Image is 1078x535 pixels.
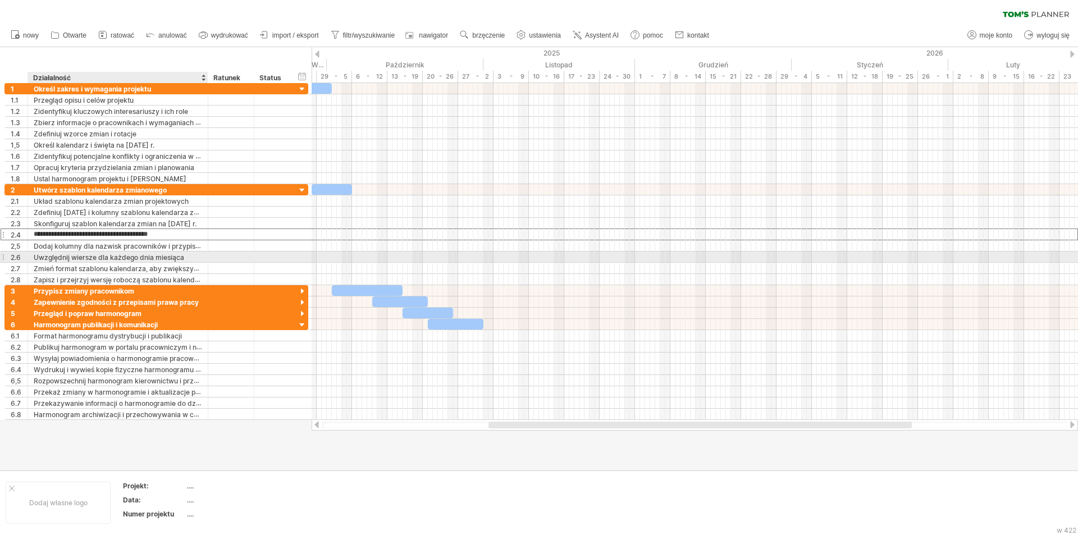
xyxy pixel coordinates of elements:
[257,28,322,43] a: import / eksport
[34,253,184,262] font: Uwzględnij wiersze dla każdego dnia miesiąca
[34,410,300,419] font: Harmonogram archiwizacji i przechowywania w celach ewidencyjnych i zgodności
[34,96,134,104] font: Przegląd opisu i celów projektu
[887,72,913,80] font: 19 - 25
[11,287,15,295] font: 3
[639,72,666,80] font: 1 - 7
[11,410,21,419] font: 6.8
[11,253,21,262] font: 2.6
[604,72,631,80] font: 24 - 30
[462,72,489,80] font: 27 - 2
[34,321,158,329] font: Harmonogram publikacji i komunikacji
[545,61,573,69] font: Listopad
[34,141,154,149] font: Określ kalendarz i święta na [DATE] r.
[343,31,395,39] font: filtr/wyszukiwanie
[922,72,949,80] font: 26 - 1
[11,377,21,385] font: 6,5
[11,107,20,116] font: 1.2
[34,298,199,307] font: Zapewnienie zgodności z przepisami prawa pracy
[34,208,209,217] font: Zdefiniuj [DATE] i kolumny szablonu kalendarza zmian
[745,72,772,80] font: 22 - 28
[34,376,282,385] font: Rozpowszechnij harmonogram kierownictwu i przełożonym w celu przeglądu
[211,31,248,39] font: wydrukować
[851,72,878,80] font: 12 - 18
[993,72,1020,80] font: 9 - 15
[497,72,524,80] font: 3 - 9
[543,49,560,57] font: 2025
[11,96,19,104] font: 1.1
[1036,31,1070,39] font: wyloguj się
[11,231,21,239] font: 2.4
[34,197,189,205] font: Układ szablonu kalendarza zmian projektowych
[11,186,15,194] font: 2
[34,275,231,284] font: Zapisz i przejrzyj wersję roboczą szablonu kalendarza zmian
[321,72,348,80] font: 29 - 5
[427,72,454,80] font: 20 - 26
[34,163,194,172] font: Opracuj kryteria przydzielania zmian i planowania
[857,61,883,69] font: Styczeń
[34,387,299,396] font: Przekaż zmiany w harmonogramie i aktualizacje pracownikom, których to dotyczy
[34,152,246,161] font: Zidentyfikuj potencjalne konflikty i ograniczenia w harmonogramie
[957,72,984,80] font: 2 - 8
[710,72,737,80] font: 15 - 21
[1006,61,1020,69] font: Luty
[628,28,666,43] a: pomoc
[11,321,15,329] font: 6
[980,31,1013,39] font: moje konto
[34,309,141,318] font: Przegląd i popraw harmonogram
[34,354,354,363] font: Wysyłaj powiadomienia o harmonogramie pracownikom za pośrednictwem poczty e-mail i SMS-ów
[674,72,701,80] font: 8 - 14
[48,28,90,43] a: Otwarte
[386,61,424,69] font: Październik
[34,175,186,183] font: Ustal harmonogram projektu i [PERSON_NAME]
[404,28,451,43] a: nawigator
[63,31,86,39] font: Otwarte
[419,31,448,39] font: nawigator
[391,72,418,80] font: 13 - 19
[11,309,15,318] font: 5
[34,365,365,374] font: Wydrukuj i wywieś kopie fizyczne harmonogramu w pokojach socjalnych i pomieszczeniach wspólnych
[11,264,20,273] font: 2.7
[780,72,807,80] font: 29 - 4
[356,72,383,80] font: 6 - 12
[34,130,136,138] font: Zdefiniuj wzorce zmian i rotacje
[11,85,14,93] font: 1
[533,72,560,80] font: 10 - 16
[123,510,174,518] font: Numer projektu
[187,510,194,518] font: ....
[643,31,663,39] font: pomoc
[187,482,194,490] font: ....
[8,28,42,43] a: nowy
[111,31,134,39] font: ratować
[1057,526,1076,534] font: w 422
[327,59,483,71] div: Październik 2025
[457,28,508,43] a: brzęczenie
[11,298,15,307] font: 4
[11,208,20,217] font: 2.2
[483,59,635,71] div: Listopad 2025
[1021,28,1073,43] a: wyloguj się
[635,59,792,71] div: Grudzień 2025
[11,365,21,374] font: 6.4
[29,499,88,507] font: Dodaj własne logo
[34,287,134,295] font: Przypisz zmiany pracownikom
[34,241,225,250] font: Dodaj kolumny dla nazwisk pracowników i przypisań zmian
[1028,72,1055,80] font: 16 - 22
[472,31,505,39] font: brzęczenie
[687,31,709,39] font: kontakt
[259,74,281,82] font: Status
[672,28,712,43] a: kontakt
[11,242,20,250] font: 2,5
[11,354,21,363] font: 6.3
[11,399,21,408] font: 6.7
[158,31,187,39] font: anulować
[34,107,188,116] font: Zidentyfikuj kluczowych interesariuszy i ich role
[34,264,283,273] font: Zmień format szablonu kalendarza, aby zwiększyć przejrzystość i czytelność
[11,152,20,161] font: 1.6
[11,220,21,228] font: 2.3
[11,343,21,351] font: 6.2
[792,59,948,71] div: Styczeń 2026
[123,496,141,504] font: Data:
[95,28,138,43] a: ratować
[34,342,266,351] font: Publikuj harmonogram w portalu pracowniczym i na stronie internetowej
[123,482,149,490] font: Projekt:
